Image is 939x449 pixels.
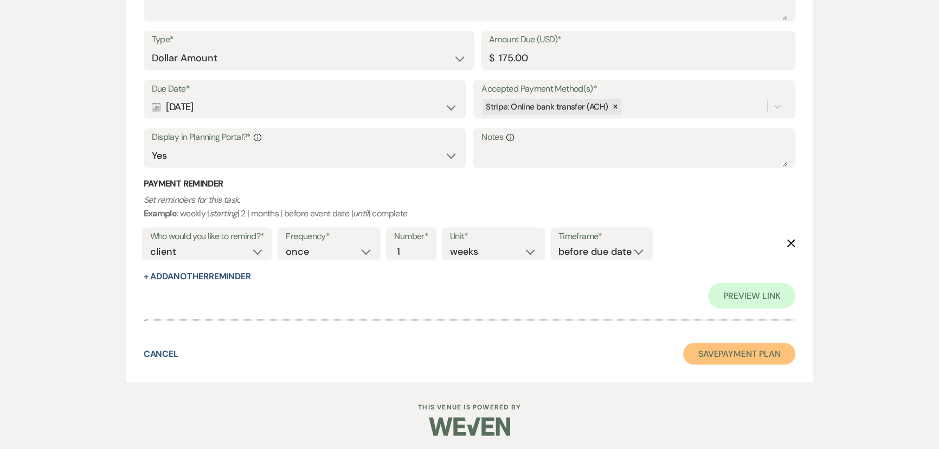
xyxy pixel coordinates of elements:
[683,343,796,364] button: SavePayment Plan
[481,129,787,145] label: Notes
[489,32,787,48] label: Amount Due (USD)*
[394,228,428,244] label: Number*
[144,194,240,205] i: Set reminders for this task.
[708,283,795,309] a: Preview Link
[144,272,251,280] button: + AddAnotherReminder
[144,193,796,220] p: : weekly | | 2 | months | before event date | | complete
[481,81,787,97] label: Accepted Payment Method(s)*
[144,349,179,358] button: Cancel
[152,32,466,48] label: Type*
[144,177,796,189] h3: Payment Reminder
[144,207,177,219] b: Example
[209,207,237,219] i: starting
[558,228,645,244] label: Timeframe*
[152,81,458,97] label: Due Date*
[152,129,458,145] label: Display in Planning Portal?*
[353,207,369,219] i: until
[150,228,265,244] label: Who would you like to remind?*
[489,51,494,66] div: $
[450,228,537,244] label: Unit*
[486,101,608,112] span: Stripe: Online bank transfer (ACH)
[152,96,458,117] div: [DATE]
[429,407,510,445] img: Weven Logo
[286,228,372,244] label: Frequency*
